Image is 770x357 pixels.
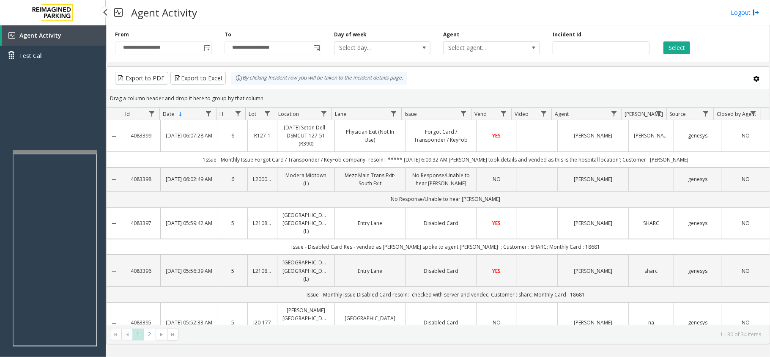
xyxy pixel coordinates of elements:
[8,32,15,39] img: 'icon'
[482,219,512,227] a: YES
[727,219,765,227] a: NO
[555,110,569,118] span: Agent
[115,72,168,85] button: Export to PDF
[249,110,257,118] span: Lot
[443,31,459,38] label: Agent
[563,175,623,183] a: [PERSON_NAME]
[166,319,213,327] a: [DATE] 05:52:33 AM
[634,319,669,327] a: na
[127,2,201,23] h3: Agent Activity
[742,176,750,183] span: NO
[223,319,242,327] a: 5
[177,111,184,118] span: Sortable
[253,132,272,140] a: R127-1
[474,110,487,118] span: Vend
[127,319,155,327] a: 4083395
[202,42,211,54] span: Toggle popup
[388,108,400,119] a: Lane Filter Menu
[538,108,550,119] a: Video Filter Menu
[223,175,242,183] a: 6
[166,132,213,140] a: [DATE] 06:07:28 AM
[223,267,242,275] a: 5
[107,268,122,275] a: Collapse Details
[608,108,619,119] a: Agent Filter Menu
[253,267,272,275] a: L21086904
[563,319,623,327] a: [PERSON_NAME]
[625,110,663,118] span: [PERSON_NAME]
[727,175,765,183] a: NO
[679,267,716,275] a: genesys
[115,31,129,38] label: From
[340,219,400,227] a: Entry Lane
[146,108,158,119] a: Id Filter Menu
[634,132,669,140] a: [PERSON_NAME]
[167,329,178,341] span: Go to the last page
[19,51,43,60] span: Test Call
[742,319,750,326] span: NO
[493,176,501,183] span: NO
[236,75,242,82] img: infoIcon.svg
[340,171,400,187] a: Mezz Main Trans Exit- South Exit
[184,331,761,338] kendo-pager-info: 1 - 30 of 34 items
[232,108,244,119] a: H Filter Menu
[482,319,512,327] a: NO
[19,31,61,39] span: Agent Activity
[122,152,770,168] td: 'Issue - Monthly Issue Forgot Card / Transponder / KeyFob company- resoln:- ***** [DATE] 6:09:32 ...
[278,110,299,118] span: Location
[335,110,346,118] span: Lane
[166,219,213,227] a: [DATE] 05:59:42 AM
[679,319,716,327] a: genesys
[107,91,770,106] div: Drag a column header and drop it here to group by that column
[340,267,400,275] a: Entry Lane
[127,267,155,275] a: 4083396
[166,175,213,183] a: [DATE] 06:02:49 AM
[717,110,756,118] span: Closed by Agent
[282,124,329,148] a: [DATE] Seton Dell - DSMCUT 127-51 (R390)
[169,331,176,338] span: Go to the last page
[282,211,329,236] a: [GEOGRAPHIC_DATA] [GEOGRAPHIC_DATA] (L)
[122,239,770,255] td: Issue - Disabled Card Res - vended as [PERSON_NAME] spoke to agent [PERSON_NAME] .; Customer : SH...
[670,110,686,118] span: Source
[515,110,529,118] span: Video
[700,108,712,119] a: Source Filter Menu
[225,31,231,38] label: To
[223,132,242,140] a: 6
[493,319,501,326] span: NO
[411,128,471,144] a: Forgot Card / Transponder / KeyFob
[634,219,669,227] a: SHARC
[127,219,155,227] a: 4083397
[203,108,214,119] a: Date Filter Menu
[261,108,273,119] a: Lot Filter Menu
[482,132,512,140] a: YES
[482,175,512,183] a: NO
[2,25,106,46] a: Agent Activity
[340,128,400,144] a: Physician Exit (Not In Use)
[127,175,155,183] a: 4083398
[114,2,123,23] img: pageIcon
[334,42,411,54] span: Select day...
[253,319,272,327] a: I20-177
[144,329,155,340] span: Page 2
[158,331,165,338] span: Go to the next page
[679,132,716,140] a: genesys
[663,41,690,54] button: Select
[727,132,765,140] a: NO
[753,8,759,17] img: logout
[312,42,321,54] span: Toggle popup
[334,31,367,38] label: Day of week
[498,108,510,119] a: Vend Filter Menu
[748,108,759,119] a: Closed by Agent Filter Menu
[444,42,520,54] span: Select agent...
[458,108,469,119] a: Issue Filter Menu
[493,132,501,139] span: YES
[107,176,122,183] a: Collapse Details
[563,132,623,140] a: [PERSON_NAME]
[411,171,471,187] a: No Response/Unable to hear [PERSON_NAME]
[411,219,471,227] a: Disabled Card
[127,132,155,140] a: 4083399
[107,108,770,325] div: Data table
[223,219,242,227] a: 5
[634,267,669,275] a: sharc
[107,320,122,327] a: Collapse Details
[282,306,329,339] a: [PERSON_NAME][GEOGRAPHIC_DATA] ([GEOGRAPHIC_DATA]) (I) (R390)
